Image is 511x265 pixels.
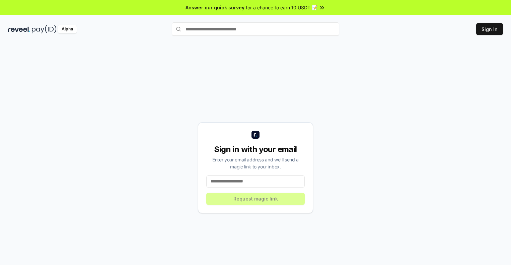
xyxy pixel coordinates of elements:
[476,23,503,35] button: Sign In
[186,4,244,11] span: Answer our quick survey
[8,25,30,33] img: reveel_dark
[246,4,317,11] span: for a chance to earn 10 USDT 📝
[206,144,305,155] div: Sign in with your email
[206,156,305,170] div: Enter your email address and we’ll send a magic link to your inbox.
[58,25,77,33] div: Alpha
[251,131,260,139] img: logo_small
[32,25,57,33] img: pay_id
